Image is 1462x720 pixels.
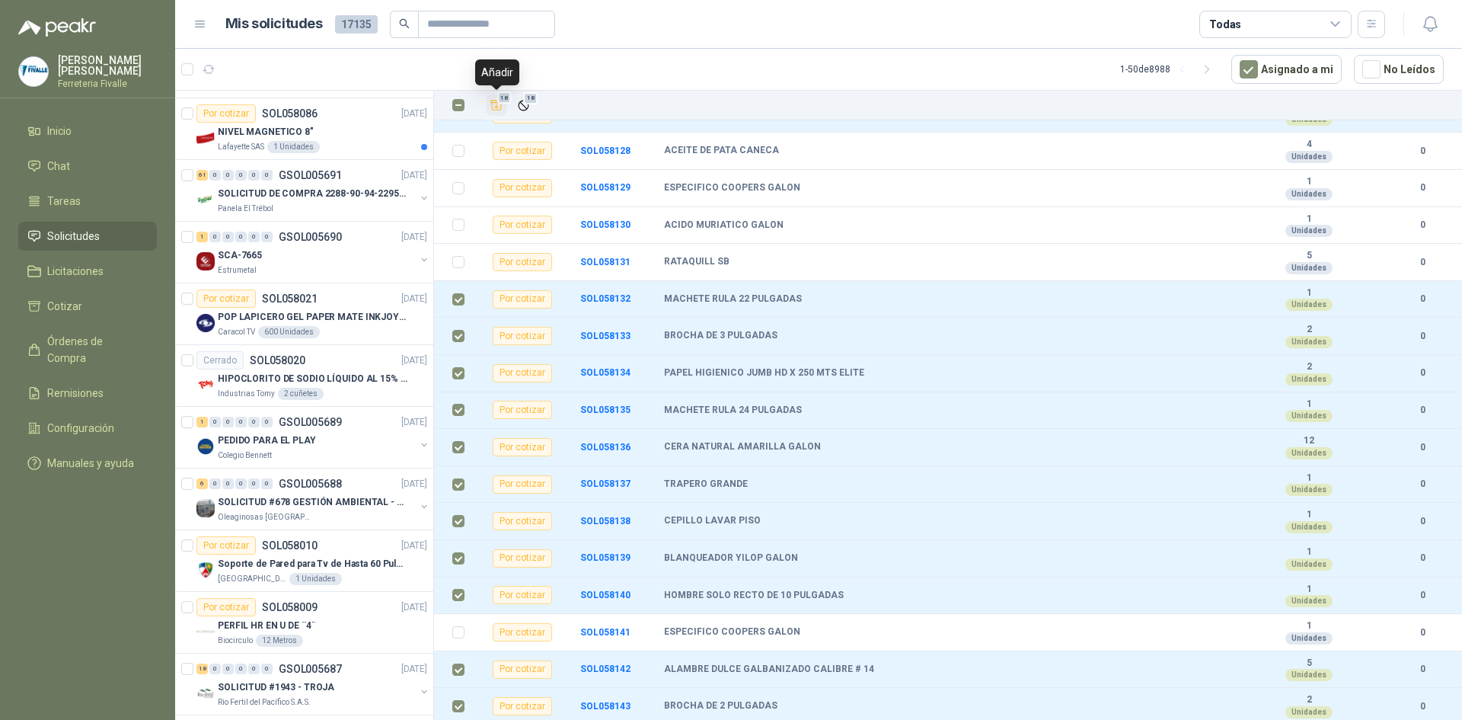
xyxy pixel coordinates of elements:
b: 1 [1256,546,1361,558]
a: Chat [18,152,157,181]
div: 0 [248,664,260,674]
b: 0 [1401,218,1444,232]
div: 0 [222,170,234,181]
div: Cerrado [196,351,244,370]
img: Company Logo [19,57,48,86]
span: Configuración [47,420,114,437]
button: Asignado a mi [1231,55,1342,84]
p: [PERSON_NAME] [PERSON_NAME] [58,55,157,76]
a: SOL058132 [580,293,630,304]
div: Por cotizar [493,438,552,456]
p: [DATE] [401,539,427,553]
div: Unidades [1285,632,1333,645]
p: GSOL005691 [279,170,342,181]
div: 0 [222,232,234,242]
span: 18 [497,91,512,104]
div: Unidades [1285,373,1333,386]
p: Estrumetal [218,264,257,277]
div: 1 - 50 de 8988 [1120,57,1219,82]
p: Oleaginosas [GEOGRAPHIC_DATA][PERSON_NAME] [218,511,314,523]
img: Logo peakr [18,18,96,37]
div: Por cotizar [196,598,256,616]
a: SOL058143 [580,701,630,712]
b: 2 [1256,694,1361,706]
p: NIVEL MAGNETICO 8" [218,125,314,139]
b: 0 [1401,477,1444,491]
b: 1 [1256,472,1361,485]
span: Órdenes de Compra [47,333,142,366]
img: Company Logo [196,684,215,702]
div: Por cotizar [196,290,256,308]
div: Unidades [1285,299,1333,311]
div: Todas [1209,16,1241,33]
p: [DATE] [401,415,427,430]
div: 0 [235,417,247,427]
b: 1 [1256,509,1361,521]
p: [DATE] [401,662,427,677]
div: 0 [235,232,247,242]
b: CERA NATURAL AMARILLA GALON [664,441,821,453]
p: GSOL005687 [279,664,342,674]
div: Por cotizar [493,364,552,382]
div: 1 [196,417,208,427]
b: 0 [1401,255,1444,270]
p: PERFIL HR EN U DE ¨4¨ [218,619,315,633]
b: 2 [1256,324,1361,336]
div: 0 [261,664,273,674]
div: Unidades [1285,706,1333,718]
img: Company Logo [196,499,215,517]
b: 5 [1256,250,1361,262]
a: CerradoSOL058020[DATE] Company LogoHIPOCLORITO DE SODIO LÍQUIDO AL 15% CONT NETO 20LIndustrias To... [175,345,433,407]
div: 61 [196,170,208,181]
h1: Mis solicitudes [225,13,323,35]
div: 0 [261,478,273,489]
b: 1 [1256,287,1361,299]
div: Por cotizar [493,401,552,419]
a: SOL058128 [580,146,630,156]
div: 0 [209,232,221,242]
div: Por cotizar [493,327,552,345]
span: Chat [47,158,70,174]
div: 0 [209,417,221,427]
a: SOL058133 [580,331,630,341]
p: [DATE] [401,354,427,368]
b: 0 [1401,292,1444,306]
div: 0 [261,170,273,181]
b: BROCHA DE 2 PULGADAS [664,700,777,712]
p: [DATE] [401,477,427,491]
div: Unidades [1285,188,1333,200]
img: Company Logo [196,314,215,332]
a: SOL058138 [580,516,630,526]
p: Industrias Tomy [218,388,275,400]
div: Unidades [1285,558,1333,571]
a: SOL058136 [580,442,630,453]
a: Licitaciones [18,257,157,286]
b: 0 [1401,626,1444,640]
b: 0 [1401,699,1444,714]
div: Por cotizar [493,549,552,568]
div: Por cotizar [196,536,256,555]
a: Órdenes de Compra [18,327,157,373]
p: [GEOGRAPHIC_DATA][PERSON_NAME] [218,573,286,585]
div: 0 [261,232,273,242]
div: Unidades [1285,410,1333,422]
b: ACEITE DE PATA CANECA [664,145,779,157]
a: SOL058130 [580,219,630,230]
a: SOL058140 [580,590,630,600]
b: PAPEL HIGIENICO JUMB HD X 250 MTS ELITE [664,367,864,379]
div: Por cotizar [493,661,552,679]
a: Configuración [18,414,157,443]
div: 0 [235,664,247,674]
p: HIPOCLORITO DE SODIO LÍQUIDO AL 15% CONT NETO 20L [218,372,407,386]
a: 1 0 0 0 0 0 GSOL005690[DATE] Company LogoSCA-7665Estrumetal [196,228,430,277]
a: Por cotizarSOL058086[DATE] Company LogoNIVEL MAGNETICO 8"Lafayette SAS1 Unidades [175,98,433,160]
b: 1 [1256,398,1361,411]
div: Unidades [1285,262,1333,274]
a: SOL058129 [580,182,630,193]
b: 0 [1401,440,1444,455]
a: 61 0 0 0 0 0 GSOL005691[DATE] Company LogoSOLICITUD DE COMPRA 2288-90-94-2295-96-2301-02-04Panela... [196,166,430,215]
